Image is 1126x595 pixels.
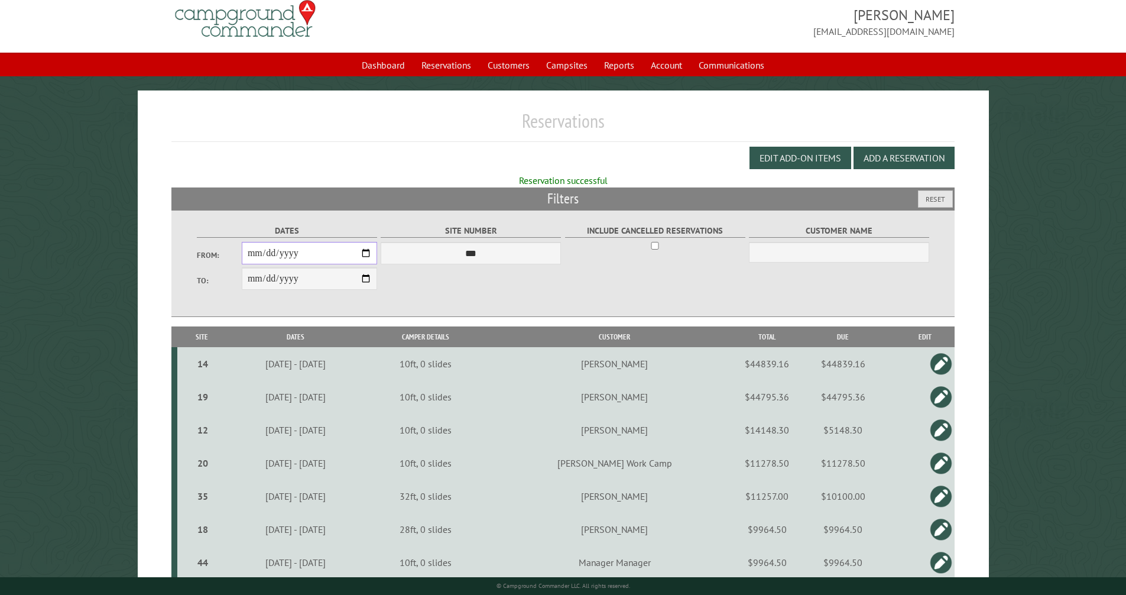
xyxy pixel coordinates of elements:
td: $44839.16 [791,347,895,380]
td: $11278.50 [743,447,791,480]
div: [DATE] - [DATE] [228,557,364,568]
td: $9964.50 [791,513,895,546]
td: 10ft, 0 slides [365,546,486,579]
td: $44839.16 [743,347,791,380]
div: [DATE] - [DATE] [228,391,364,403]
div: Reservation successful [171,174,955,187]
a: Account [644,54,689,76]
td: $10100.00 [791,480,895,513]
td: $14148.30 [743,413,791,447]
div: 18 [182,523,225,535]
td: 32ft, 0 slides [365,480,486,513]
td: $9964.50 [791,546,895,579]
div: [DATE] - [DATE] [228,457,364,469]
th: Site [177,326,226,347]
td: Manager Manager [486,546,743,579]
button: Add a Reservation [854,147,955,169]
td: $44795.36 [743,380,791,413]
h1: Reservations [171,109,955,142]
td: [PERSON_NAME] [486,413,743,447]
button: Reset [918,190,953,208]
td: 10ft, 0 slides [365,447,486,480]
div: 14 [182,358,225,370]
td: [PERSON_NAME] [486,513,743,546]
th: Total [743,326,791,347]
label: From: [197,250,242,261]
button: Edit Add-on Items [749,147,851,169]
label: Customer Name [749,224,929,238]
td: $9964.50 [743,513,791,546]
div: 35 [182,490,225,502]
div: [DATE] - [DATE] [228,523,364,535]
th: Dates [226,326,365,347]
span: [PERSON_NAME] [EMAIL_ADDRESS][DOMAIN_NAME] [563,5,955,38]
td: [PERSON_NAME] Work Camp [486,447,743,480]
a: Campsites [539,54,595,76]
a: Reports [597,54,641,76]
a: Communications [692,54,771,76]
td: $11278.50 [791,447,895,480]
div: 12 [182,424,225,436]
a: Customers [481,54,537,76]
div: [DATE] - [DATE] [228,490,364,502]
th: Camper Details [365,326,486,347]
div: 20 [182,457,225,469]
td: [PERSON_NAME] [486,380,743,413]
div: [DATE] - [DATE] [228,358,364,370]
td: 28ft, 0 slides [365,513,486,546]
h2: Filters [171,187,955,210]
td: $11257.00 [743,480,791,513]
th: Customer [486,326,743,347]
div: [DATE] - [DATE] [228,424,364,436]
td: $44795.36 [791,380,895,413]
td: [PERSON_NAME] [486,480,743,513]
td: $5148.30 [791,413,895,447]
label: Dates [197,224,377,238]
a: Reservations [414,54,478,76]
label: Site Number [381,224,561,238]
div: 44 [182,557,225,568]
div: 19 [182,391,225,403]
th: Due [791,326,895,347]
td: 10ft, 0 slides [365,347,486,380]
label: To: [197,275,242,286]
td: $9964.50 [743,546,791,579]
td: 10ft, 0 slides [365,413,486,447]
td: [PERSON_NAME] [486,347,743,380]
a: Dashboard [355,54,412,76]
label: Include Cancelled Reservations [565,224,745,238]
small: © Campground Commander LLC. All rights reserved. [497,582,630,590]
td: 10ft, 0 slides [365,380,486,413]
th: Edit [895,326,955,347]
